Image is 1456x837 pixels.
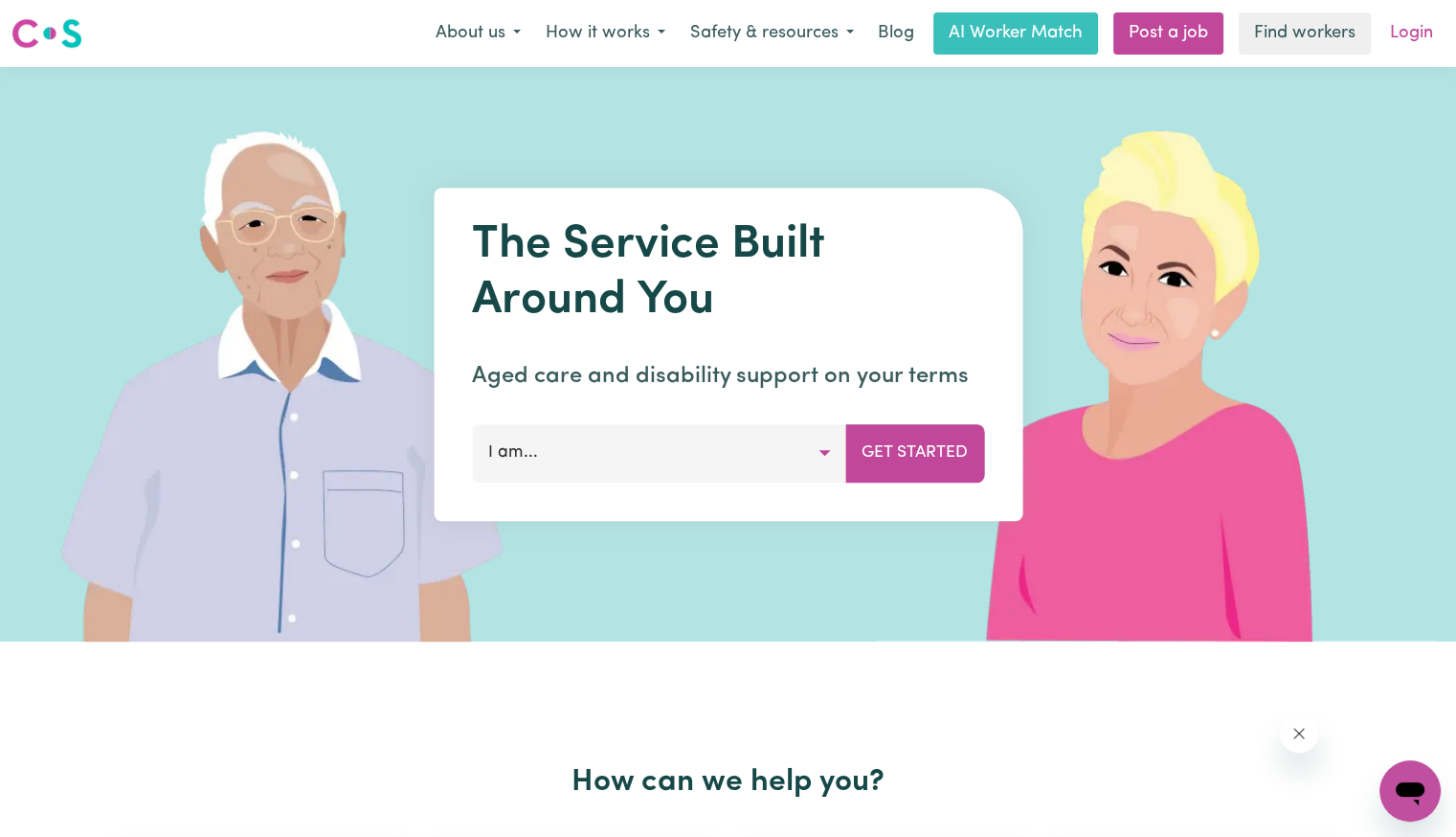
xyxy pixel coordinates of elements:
[1378,12,1445,55] a: Login
[1113,12,1223,55] a: Post a job
[472,359,984,394] p: Aged care and disability support on your terms
[1280,714,1318,753] iframe: Close message
[472,424,846,482] button: I am...
[11,16,82,51] img: Careseekers logo
[845,424,984,482] button: Get Started
[1239,12,1371,55] a: Find workers
[533,13,678,54] button: How it works
[11,11,82,56] a: Careseekers logo
[11,13,116,29] span: Need any help?
[1379,760,1441,822] iframe: Button to launch messaging window
[866,12,926,55] a: Blog
[678,13,866,54] button: Safety & resources
[423,13,533,54] button: About us
[472,218,984,328] h1: The Service Built Around You
[108,764,1349,801] h2: How can we help you?
[933,12,1098,55] a: AI Worker Match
